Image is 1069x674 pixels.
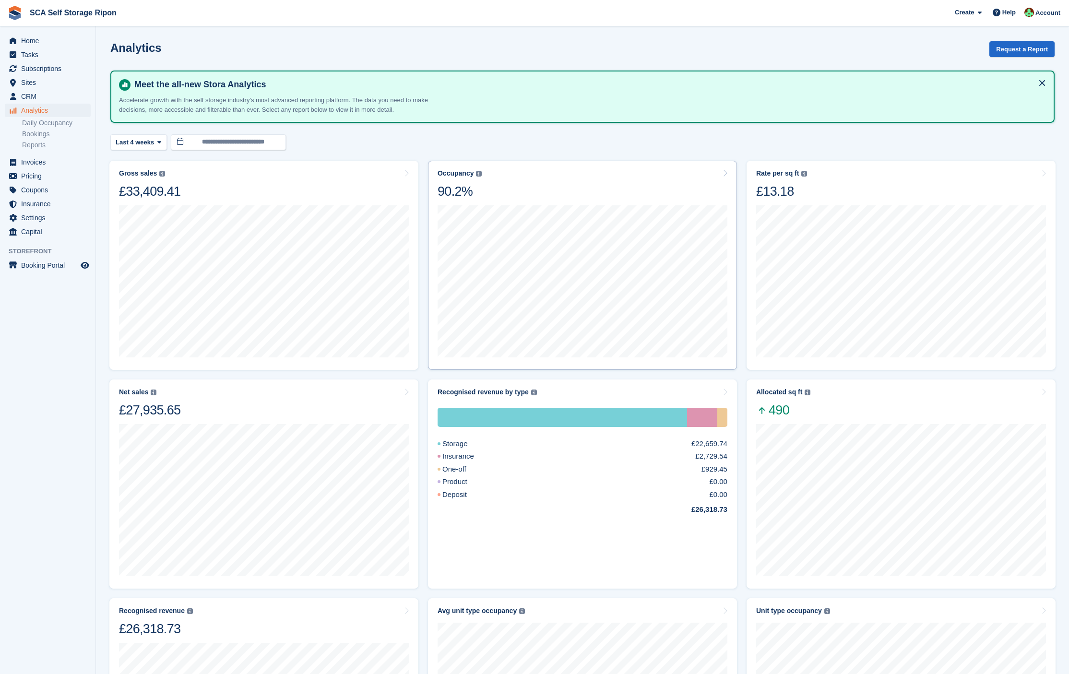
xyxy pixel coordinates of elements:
span: Create [955,8,974,17]
img: Ross Chapman [1024,8,1034,17]
div: Allocated sq ft [756,388,802,396]
div: Deposit [438,489,490,500]
span: Last 4 weeks [116,138,154,147]
span: 490 [756,402,810,418]
div: One-off [717,408,727,427]
span: Coupons [21,183,79,197]
span: Help [1002,8,1016,17]
div: Product [438,476,490,487]
button: Last 4 weeks [110,134,167,150]
div: Storage [438,408,687,427]
span: Subscriptions [21,62,79,75]
div: One-off [438,464,489,475]
a: menu [5,76,91,89]
span: Invoices [21,155,79,169]
img: icon-info-grey-7440780725fd019a000dd9b08b2336e03edf1995a4989e88bcd33f0948082b44.svg [531,390,537,395]
span: Booking Portal [21,259,79,272]
div: Unit type occupancy [756,607,822,615]
img: icon-info-grey-7440780725fd019a000dd9b08b2336e03edf1995a4989e88bcd33f0948082b44.svg [476,171,482,177]
div: £26,318.73 [668,504,727,515]
span: Insurance [21,197,79,211]
div: Insurance [438,451,497,462]
div: Recognised revenue by type [438,388,529,396]
div: £22,659.74 [691,438,727,449]
a: Daily Occupancy [22,118,91,128]
div: Recognised revenue [119,607,185,615]
img: stora-icon-8386f47178a22dfd0bd8f6a31ec36ba5ce8667c1dd55bd0f319d3a0aa187defe.svg [8,6,22,20]
span: Tasks [21,48,79,61]
a: Reports [22,141,91,150]
a: menu [5,225,91,238]
div: £26,318.73 [119,621,193,637]
div: Avg unit type occupancy [438,607,517,615]
span: Storefront [9,247,95,256]
a: menu [5,62,91,75]
a: menu [5,104,91,117]
a: SCA Self Storage Ripon [26,5,120,21]
img: icon-info-grey-7440780725fd019a000dd9b08b2336e03edf1995a4989e88bcd33f0948082b44.svg [159,171,165,177]
img: icon-info-grey-7440780725fd019a000dd9b08b2336e03edf1995a4989e88bcd33f0948082b44.svg [805,390,810,395]
a: menu [5,183,91,197]
div: £13.18 [756,183,807,200]
div: Gross sales [119,169,157,177]
div: Occupancy [438,169,474,177]
span: Home [21,34,79,47]
span: Pricing [21,169,79,183]
a: menu [5,90,91,103]
span: Capital [21,225,79,238]
a: menu [5,48,91,61]
a: menu [5,197,91,211]
div: £33,409.41 [119,183,180,200]
h4: Meet the all-new Stora Analytics [131,79,1046,90]
div: £929.45 [701,464,727,475]
span: CRM [21,90,79,103]
a: menu [5,169,91,183]
img: icon-info-grey-7440780725fd019a000dd9b08b2336e03edf1995a4989e88bcd33f0948082b44.svg [824,608,830,614]
img: icon-info-grey-7440780725fd019a000dd9b08b2336e03edf1995a4989e88bcd33f0948082b44.svg [801,171,807,177]
div: £2,729.54 [695,451,727,462]
button: Request a Report [989,41,1055,57]
span: Settings [21,211,79,225]
a: Bookings [22,130,91,139]
img: icon-info-grey-7440780725fd019a000dd9b08b2336e03edf1995a4989e88bcd33f0948082b44.svg [151,390,156,395]
span: Account [1035,8,1060,18]
div: Rate per sq ft [756,169,799,177]
a: menu [5,211,91,225]
div: £0.00 [709,489,727,500]
img: icon-info-grey-7440780725fd019a000dd9b08b2336e03edf1995a4989e88bcd33f0948082b44.svg [187,608,193,614]
p: Accelerate growth with the self storage industry's most advanced reporting platform. The data you... [119,95,455,114]
div: Insurance [687,408,717,427]
img: icon-info-grey-7440780725fd019a000dd9b08b2336e03edf1995a4989e88bcd33f0948082b44.svg [519,608,525,614]
a: menu [5,259,91,272]
div: £27,935.65 [119,402,180,418]
div: Net sales [119,388,148,396]
span: Sites [21,76,79,89]
a: menu [5,155,91,169]
a: Preview store [79,260,91,271]
div: £0.00 [709,476,727,487]
div: Storage [438,438,491,449]
div: 90.2% [438,183,482,200]
a: menu [5,34,91,47]
span: Analytics [21,104,79,117]
h2: Analytics [110,41,162,54]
